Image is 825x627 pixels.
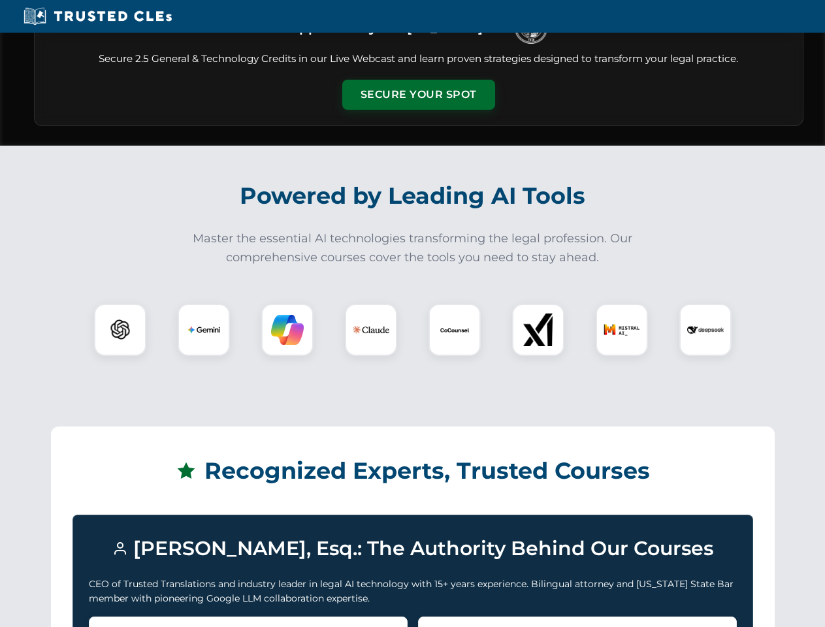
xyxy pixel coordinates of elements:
[89,531,737,566] h3: [PERSON_NAME], Esq.: The Authority Behind Our Courses
[184,229,641,267] p: Master the essential AI technologies transforming the legal profession. Our comprehensive courses...
[596,304,648,356] div: Mistral AI
[261,304,314,356] div: Copilot
[438,313,471,346] img: CoCounsel Logo
[101,311,139,349] img: ChatGPT Logo
[89,577,737,606] p: CEO of Trusted Translations and industry leader in legal AI technology with 15+ years experience....
[512,304,564,356] div: xAI
[187,313,220,346] img: Gemini Logo
[51,173,775,219] h2: Powered by Leading AI Tools
[604,312,640,348] img: Mistral AI Logo
[178,304,230,356] div: Gemini
[50,52,787,67] p: Secure 2.5 General & Technology Credits in our Live Webcast and learn proven strategies designed ...
[94,304,146,356] div: ChatGPT
[687,312,724,348] img: DeepSeek Logo
[20,7,176,26] img: Trusted CLEs
[679,304,732,356] div: DeepSeek
[345,304,397,356] div: Claude
[522,313,555,346] img: xAI Logo
[429,304,481,356] div: CoCounsel
[73,448,753,494] h2: Recognized Experts, Trusted Courses
[353,312,389,348] img: Claude Logo
[342,80,495,110] button: Secure Your Spot
[271,313,304,346] img: Copilot Logo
